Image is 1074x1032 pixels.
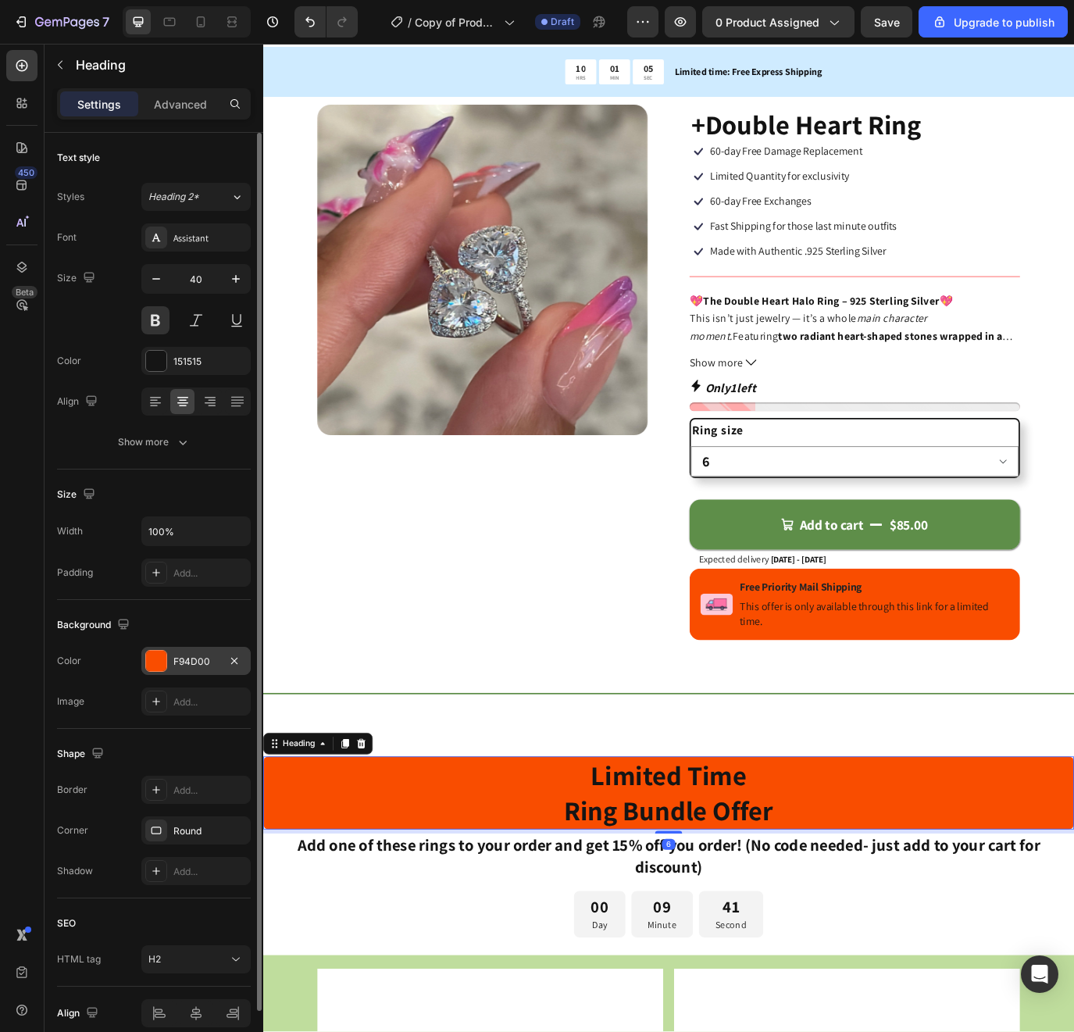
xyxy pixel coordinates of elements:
[861,6,912,37] button: Save
[173,695,247,709] div: Add...
[378,986,399,1010] div: 00
[493,330,867,366] strong: two radiant heart-shaped stones wrapped in a halo of pavé brilliance
[173,824,247,838] div: Round
[415,14,498,30] span: Copy of Product Page - [DATE] 22:21:53
[444,986,478,1010] div: 09
[76,55,244,74] p: Heading
[476,25,936,41] p: Limited time: Free Express Shipping
[2,915,936,963] p: Add one of these rings to your order and get 15% off you order! (No code needed- just add to your...
[173,566,247,580] div: Add...
[57,864,93,878] div: Shadow
[173,784,247,798] div: Add...
[551,644,861,677] p: This offer is only available through this link for a limited time.
[57,916,76,930] div: SEO
[408,14,412,30] span: /
[516,116,693,133] p: 60-day Free Damage Replacement
[715,14,819,30] span: 0 product assigned
[919,6,1068,37] button: Upgrade to publish
[118,434,191,450] div: Show more
[57,230,77,245] div: Font
[504,589,584,603] span: Expected delivery
[148,953,161,965] span: H2
[77,96,121,112] p: Settings
[173,655,219,669] div: F94D00
[444,1010,478,1027] p: Minute
[173,355,247,369] div: 151515
[57,354,81,368] div: Color
[461,920,476,932] div: 6
[141,945,251,973] button: H2
[516,145,677,162] p: Limited Quantity for exclusivity
[12,286,37,298] div: Beta
[57,524,83,538] div: Width
[493,290,797,306] p: 💖 💖
[57,654,81,668] div: Color
[493,359,875,380] button: Show more
[57,566,93,580] div: Padding
[523,986,558,1010] div: 41
[493,71,875,115] h1: +Double Heart Ring
[141,183,251,211] button: Heading 2*
[493,527,875,585] button: Add to cart
[6,6,116,37] button: 7
[57,744,107,765] div: Shape
[508,290,781,306] strong: The Double Heart Halo Ring – 925 Sterling Silver
[57,952,101,966] div: HTML tag
[57,783,87,797] div: Border
[57,695,84,709] div: Image
[541,389,548,407] span: 1
[523,1010,558,1027] p: Second
[57,823,88,837] div: Corner
[932,14,1054,30] div: Upgrade to publish
[702,6,855,37] button: 0 product assigned
[57,151,100,165] div: Text style
[154,96,207,112] p: Advanced
[294,6,358,37] div: Undo/Redo
[57,268,98,289] div: Size
[20,802,62,816] div: Heading
[493,359,555,380] span: Show more
[57,428,251,456] button: Show more
[551,621,861,637] p: Free Priority Mail Shipping
[505,636,543,661] img: gempages_473419515179303942-214639f0-0e1b-4b9a-8292-690e2b9d372d.png
[516,174,634,191] p: 60-day Free Exchanges
[378,1010,399,1027] p: Day
[57,615,133,636] div: Background
[493,309,872,405] p: This isn’t just jewelry — it’s a whole Featuring , this ring is made to shine as bright as you do...
[620,546,694,566] div: Add to cart
[57,1003,102,1024] div: Align
[263,44,1074,1032] iframe: Design area
[874,16,900,29] span: Save
[15,166,37,179] div: 450
[142,517,250,545] input: Auto
[57,190,84,204] div: Styles
[148,190,199,204] span: Heading 2*
[516,232,720,248] p: Made with Authentic .925 Sterling Silver
[511,387,570,409] p: Only left
[587,590,651,603] span: [DATE] - [DATE]
[173,865,247,879] div: Add...
[57,484,98,505] div: Size
[551,15,574,29] span: Draft
[516,203,733,220] p: Fast Shipping for those last minute outfits
[102,12,109,31] p: 7
[494,434,556,460] legend: Ring size
[173,231,247,245] div: Assistant
[723,545,769,568] div: $85.00
[1021,955,1058,993] div: Open Intercom Messenger
[57,391,101,412] div: Align
[493,309,768,346] em: main character moment.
